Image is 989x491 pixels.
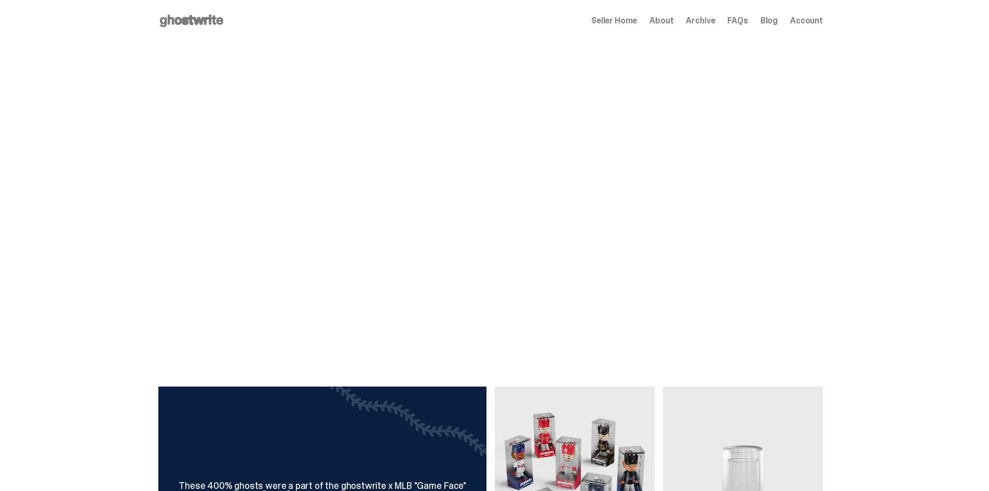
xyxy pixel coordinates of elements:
[761,17,778,25] a: Blog
[790,17,823,25] a: Account
[686,17,715,25] a: Archive
[727,17,748,25] a: FAQs
[649,17,673,25] a: About
[591,17,637,25] a: Seller Home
